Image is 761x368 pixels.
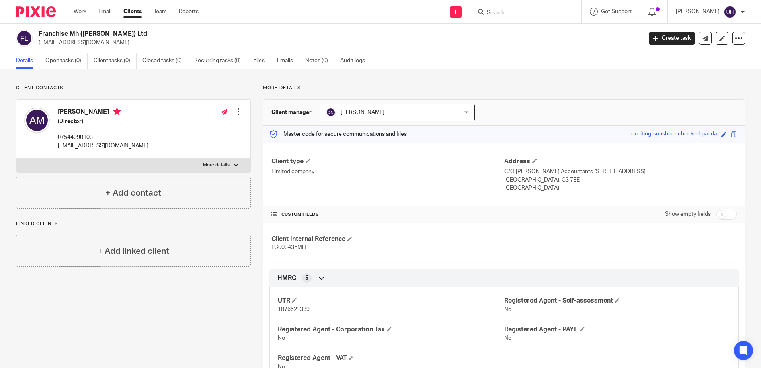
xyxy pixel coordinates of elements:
p: Linked clients [16,221,251,227]
h4: + Add contact [105,187,161,199]
p: Limited company [271,168,504,176]
img: svg%3E [724,6,736,18]
p: [PERSON_NAME] [676,8,720,16]
h4: CUSTOM FIELDS [271,211,504,218]
a: Work [74,8,86,16]
span: No [278,335,285,341]
span: 5 [305,274,308,282]
h4: Registered Agent - VAT [278,354,504,362]
a: Create task [649,32,695,45]
p: [GEOGRAPHIC_DATA], G3 7EE [504,176,737,184]
span: Get Support [601,9,632,14]
a: Clients [123,8,142,16]
h4: Registered Agent - Self-assessment [504,297,730,305]
h4: Client Internal Reference [271,235,504,243]
a: Emails [277,53,299,69]
img: svg%3E [326,108,336,117]
span: No [504,307,511,312]
p: More details [263,85,745,91]
a: Reports [179,8,199,16]
img: svg%3E [24,108,50,133]
a: Email [98,8,111,16]
span: LC00343FMH [271,245,306,250]
p: [EMAIL_ADDRESS][DOMAIN_NAME] [39,39,637,47]
a: Team [154,8,167,16]
div: exciting-sunshine-checked-panda [631,130,717,139]
span: No [504,335,511,341]
a: Files [253,53,271,69]
h3: Client manager [271,108,312,116]
i: Primary [113,108,121,115]
p: Master code for secure communications and files [269,130,407,138]
img: svg%3E [16,30,33,47]
a: Notes (0) [305,53,334,69]
a: Open tasks (0) [45,53,88,69]
h4: Client type [271,157,504,166]
a: Details [16,53,39,69]
p: 07544990103 [58,133,148,141]
p: [EMAIL_ADDRESS][DOMAIN_NAME] [58,142,148,150]
h4: UTR [278,297,504,305]
h2: Franchise Mh ([PERSON_NAME]) Ltd [39,30,517,38]
h4: Registered Agent - PAYE [504,325,730,334]
h4: + Add linked client [98,245,169,257]
a: Client tasks (0) [94,53,137,69]
a: Audit logs [340,53,371,69]
h4: [PERSON_NAME] [58,108,148,117]
p: C/O [PERSON_NAME] Accountants [STREET_ADDRESS] [504,168,737,176]
p: More details [203,162,230,168]
p: Client contacts [16,85,251,91]
a: Closed tasks (0) [142,53,188,69]
h4: Address [504,157,737,166]
img: Pixie [16,6,56,17]
h4: Registered Agent - Corporation Tax [278,325,504,334]
span: 1876521339 [278,307,310,312]
label: Show empty fields [665,210,711,218]
a: Recurring tasks (0) [194,53,247,69]
input: Search [486,10,558,17]
p: [GEOGRAPHIC_DATA] [504,184,737,192]
span: HMRC [277,274,296,282]
h5: (Director) [58,117,148,125]
span: [PERSON_NAME] [341,110,384,115]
